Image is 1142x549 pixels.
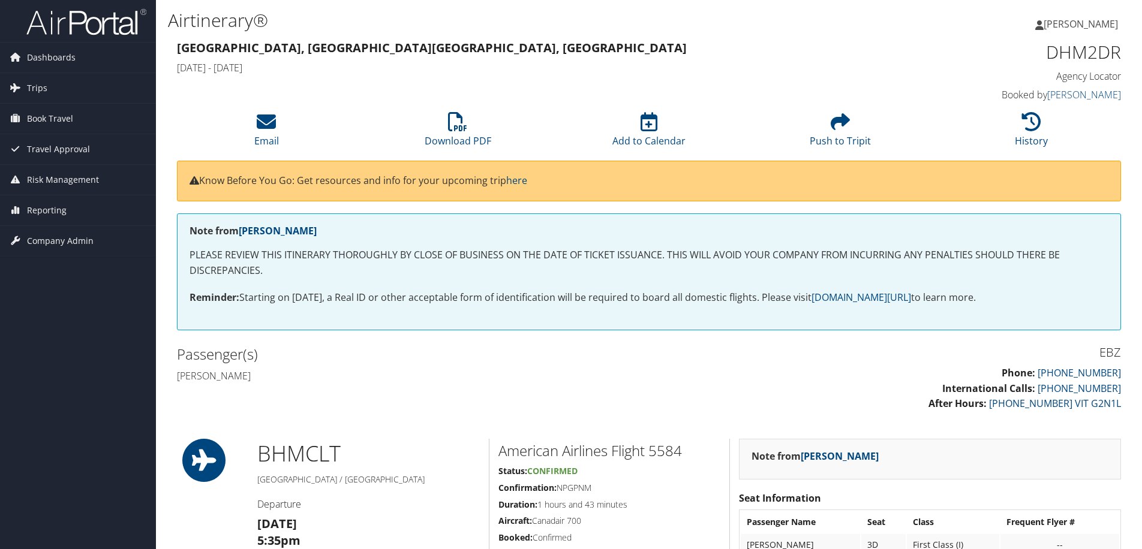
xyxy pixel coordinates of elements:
[1038,366,1121,379] a: [PHONE_NUMBER]
[498,482,720,494] h5: NPGPNM
[27,195,67,225] span: Reporting
[177,40,687,56] strong: [GEOGRAPHIC_DATA], [GEOGRAPHIC_DATA] [GEOGRAPHIC_DATA], [GEOGRAPHIC_DATA]
[27,104,73,134] span: Book Travel
[741,511,861,533] th: Passenger Name
[498,499,537,510] strong: Duration:
[812,291,911,304] a: [DOMAIN_NAME][URL]
[239,224,317,237] a: [PERSON_NAME]
[190,224,317,237] strong: Note from
[739,491,821,505] strong: Seat Information
[1047,88,1121,101] a: [PERSON_NAME]
[498,515,532,526] strong: Aircraft:
[498,499,720,511] h5: 1 hours and 43 minutes
[861,511,906,533] th: Seat
[1035,6,1130,42] a: [PERSON_NAME]
[527,465,578,476] span: Confirmed
[898,88,1121,101] h4: Booked by
[1015,119,1048,147] a: History
[810,119,871,147] a: Push to Tripit
[177,61,880,74] h4: [DATE] - [DATE]
[1044,17,1118,31] span: [PERSON_NAME]
[27,134,90,164] span: Travel Approval
[27,165,99,195] span: Risk Management
[928,397,987,410] strong: After Hours:
[752,450,879,463] strong: Note from
[257,473,480,485] h5: [GEOGRAPHIC_DATA] / [GEOGRAPHIC_DATA]
[257,439,480,469] h1: BHM CLT
[898,40,1121,65] h1: DHM2DR
[1038,382,1121,395] a: [PHONE_NUMBER]
[801,450,879,463] a: [PERSON_NAME]
[190,173,1108,189] p: Know Before You Go: Get resources and info for your upcoming trip
[506,174,527,187] a: here
[498,515,720,527] h5: Canadair 700
[27,43,76,73] span: Dashboards
[498,441,720,461] h2: American Airlines Flight 5584
[498,532,720,544] h5: Confirmed
[177,369,640,382] h4: [PERSON_NAME]
[1000,511,1119,533] th: Frequent Flyer #
[190,248,1108,278] p: PLEASE REVIEW THIS ITINERARY THOROUGHLY BY CLOSE OF BUSINESS ON THE DATE OF TICKET ISSUANCE. THIS...
[257,515,297,532] strong: [DATE]
[989,397,1121,410] a: [PHONE_NUMBER] VIT G2N1L
[257,532,300,548] strong: 5:35pm
[498,465,527,476] strong: Status:
[26,8,146,36] img: airportal-logo.png
[425,119,491,147] a: Download PDF
[190,291,239,304] strong: Reminder:
[898,70,1121,83] h4: Agency Locator
[27,73,47,103] span: Trips
[942,382,1035,395] strong: International Calls:
[168,8,809,33] h1: Airtinerary®
[658,344,1121,361] h3: EBZ
[612,119,686,147] a: Add to Calendar
[177,344,640,364] h2: Passenger(s)
[257,497,480,511] h4: Departure
[27,226,94,256] span: Company Admin
[254,119,279,147] a: Email
[190,290,1108,306] p: Starting on [DATE], a Real ID or other acceptable form of identification will be required to boar...
[498,482,557,493] strong: Confirmation:
[1002,366,1035,379] strong: Phone:
[498,532,533,543] strong: Booked:
[907,511,999,533] th: Class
